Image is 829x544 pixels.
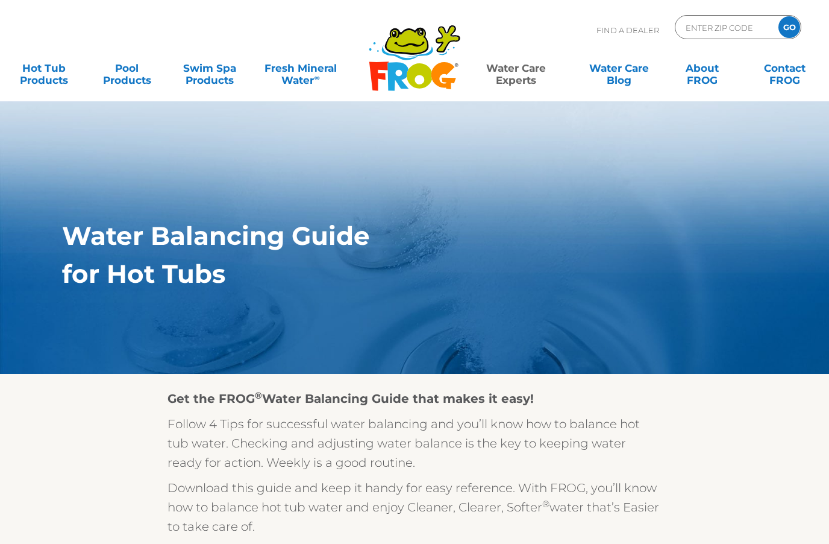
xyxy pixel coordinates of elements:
strong: Get the FROG Water Balancing Guide that makes it easy! [167,391,534,406]
input: Zip Code Form [684,19,766,36]
input: GO [778,16,800,38]
a: Water CareBlog [587,56,651,80]
a: PoolProducts [95,56,159,80]
p: Follow 4 Tips for successful water balancing and you’ll know how to balance hot tub water. Checki... [167,414,662,472]
p: Find A Dealer [596,15,659,45]
a: ContactFROG [752,56,817,80]
a: Fresh MineralWater∞ [260,56,341,80]
a: Hot TubProducts [12,56,77,80]
a: Water CareExperts [464,56,569,80]
h1: Water Balancing Guide [62,221,711,250]
sup: ∞ [314,73,319,82]
a: AboutFROG [670,56,734,80]
p: Download this guide and keep it handy for easy reference. With FROG, you’ll know how to balance h... [167,478,662,536]
a: Swim SpaProducts [178,56,242,80]
sup: ® [542,498,549,510]
h1: for Hot Tubs [62,259,711,288]
sup: ® [255,390,262,401]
